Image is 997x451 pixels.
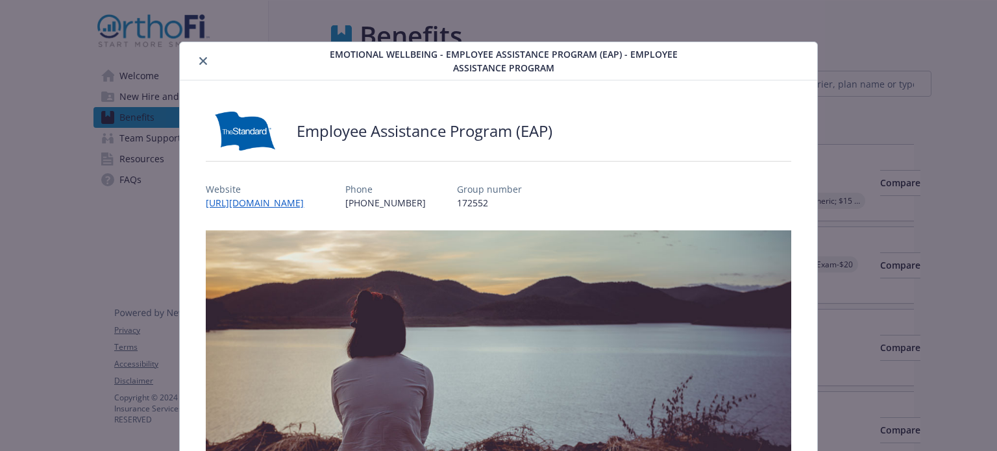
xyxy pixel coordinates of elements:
h2: Employee Assistance Program (EAP) [297,120,552,142]
p: Group number [457,182,522,196]
p: [PHONE_NUMBER] [345,196,426,210]
p: Website [206,182,314,196]
button: close [195,53,211,69]
span: Emotional Wellbeing - Employee Assistance Program (EAP) - Employee Assistance Program [315,47,691,75]
p: 172552 [457,196,522,210]
p: Phone [345,182,426,196]
img: Standard Insurance Company [206,112,284,151]
a: [URL][DOMAIN_NAME] [206,197,314,209]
